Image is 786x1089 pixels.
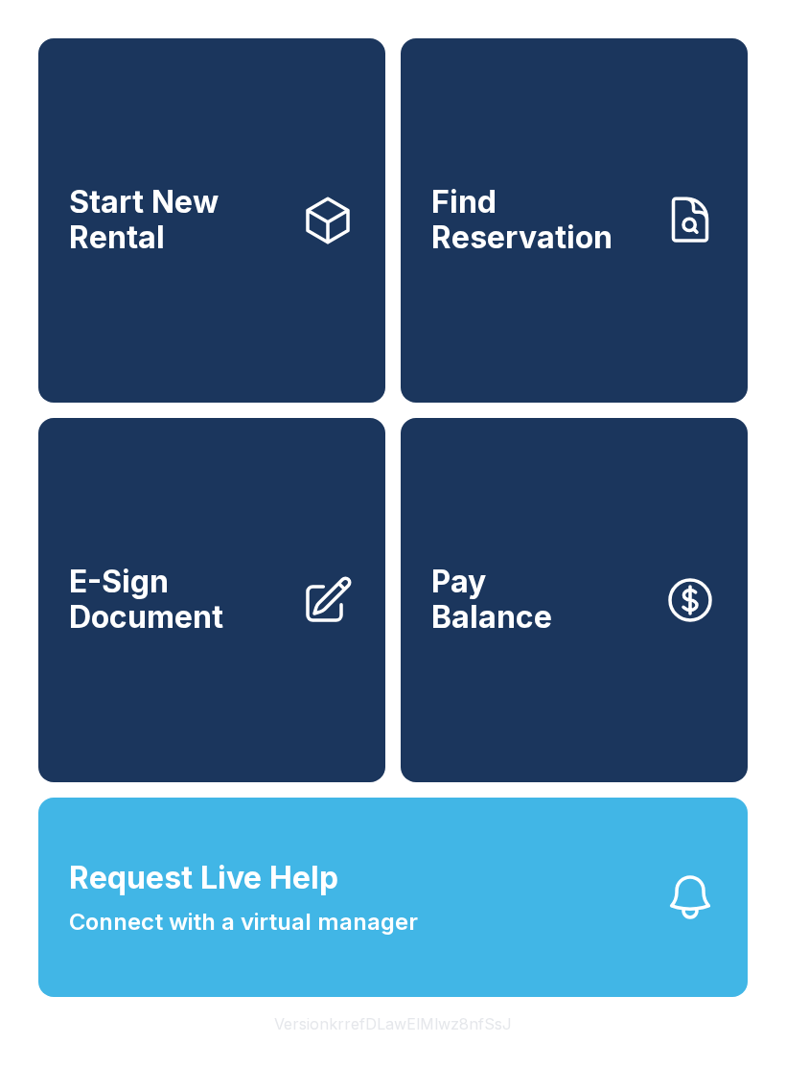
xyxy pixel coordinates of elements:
a: E-Sign Document [38,418,385,782]
a: Find Reservation [401,38,748,403]
button: PayBalance [401,418,748,782]
span: Find Reservation [431,185,648,255]
button: VersionkrrefDLawElMlwz8nfSsJ [259,997,527,1051]
span: Request Live Help [69,855,338,901]
span: E-Sign Document [69,565,286,635]
button: Request Live HelpConnect with a virtual manager [38,798,748,997]
span: Pay Balance [431,565,552,635]
a: Start New Rental [38,38,385,403]
span: Start New Rental [69,185,286,255]
span: Connect with a virtual manager [69,905,418,939]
